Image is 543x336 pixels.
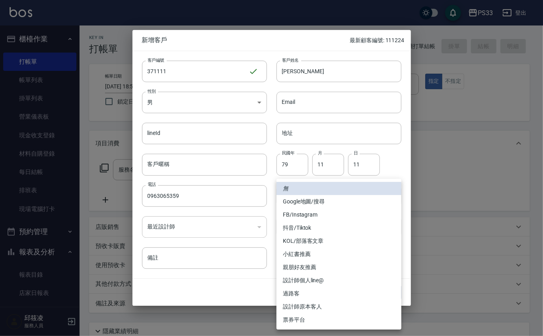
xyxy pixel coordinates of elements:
[276,261,401,274] li: 親朋好友推薦
[276,221,401,234] li: 抖音/Tiktok
[276,195,401,208] li: Google地圖/搜尋
[276,313,401,326] li: 票券平台
[276,300,401,313] li: 設計師原本客人
[283,184,288,193] em: 無
[276,274,401,287] li: 設計師個人line@
[276,287,401,300] li: 過路客
[276,234,401,248] li: KOL/部落客文章
[276,208,401,221] li: FB/Instagram
[276,248,401,261] li: 小紅書推薦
